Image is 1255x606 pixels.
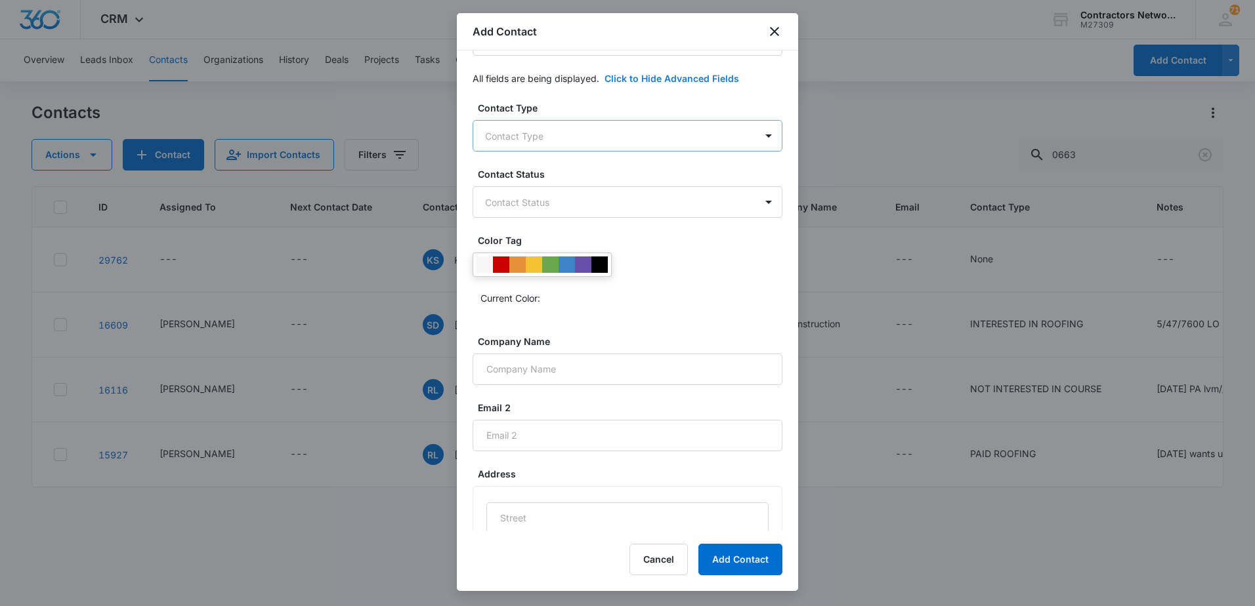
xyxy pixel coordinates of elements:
[478,233,788,247] label: Color Tag
[478,167,788,181] label: Contact Status
[478,467,788,481] label: Address
[478,334,788,348] label: Company Name
[477,256,493,273] div: #F6F6F6
[473,353,782,385] input: Company Name
[542,256,559,273] div: #6aa84f
[526,256,542,273] div: #f1c232
[698,544,782,575] button: Add Contact
[559,256,575,273] div: #3d85c6
[480,291,540,305] p: Current Color:
[509,256,526,273] div: #e69138
[629,544,688,575] button: Cancel
[493,256,509,273] div: #CC0000
[478,101,788,115] label: Contact Type
[591,256,608,273] div: #000000
[473,71,599,85] p: All fields are being displayed.
[473,24,537,39] h1: Add Contact
[473,420,782,451] input: Email 2
[575,256,591,273] div: #674ea7
[605,71,739,85] button: Click to Hide Advanced Fields
[486,502,769,534] input: Street
[478,401,788,414] label: Email 2
[767,24,782,39] button: close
